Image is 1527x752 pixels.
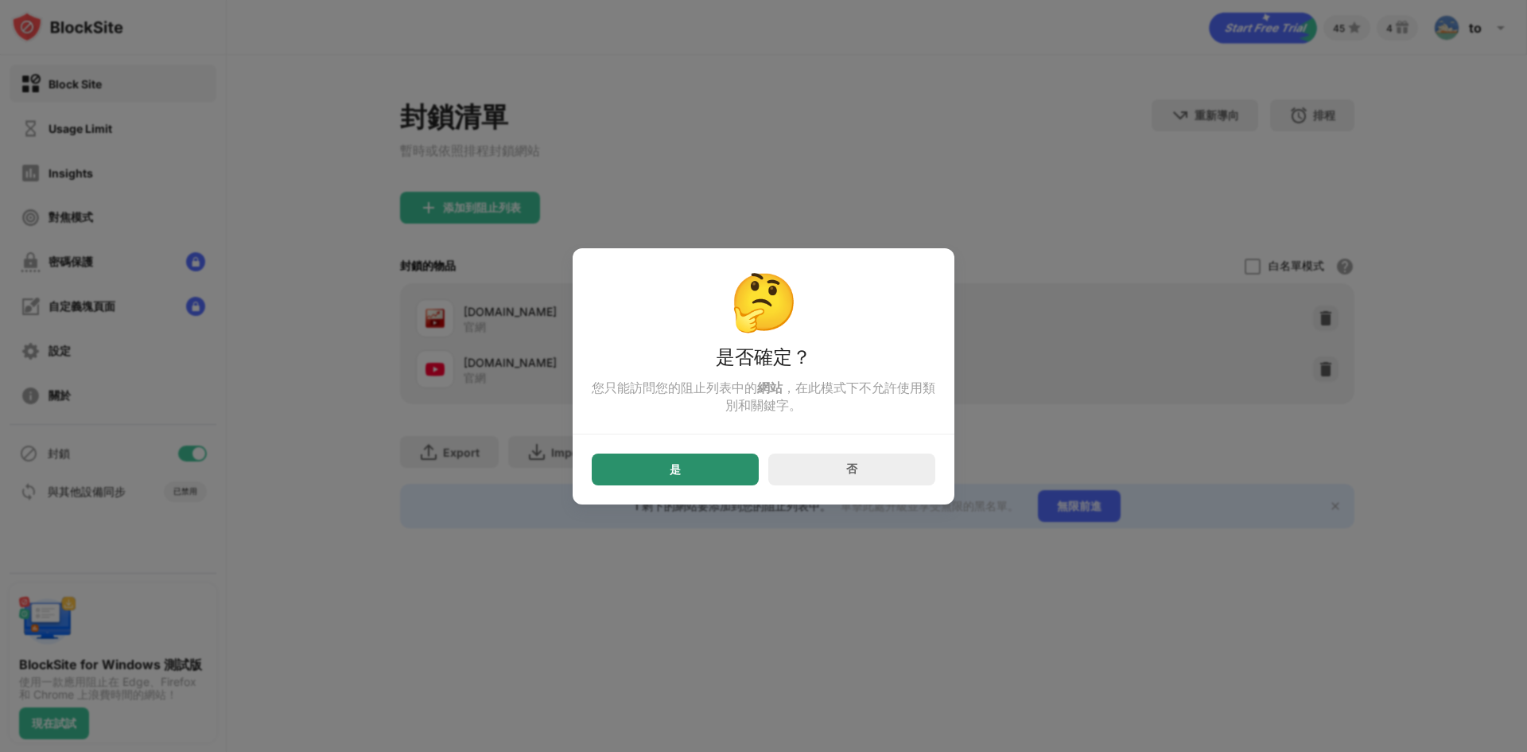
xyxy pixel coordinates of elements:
[592,267,935,335] div: 🤔
[846,462,857,477] div: 否
[757,380,783,395] strong: 網站
[592,345,935,380] div: 是否確定？
[670,463,681,476] div: 是
[592,380,935,415] div: 您只能訪問您的阻止列表中的 ，在此模式下不允許使用類別和關鍵字。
